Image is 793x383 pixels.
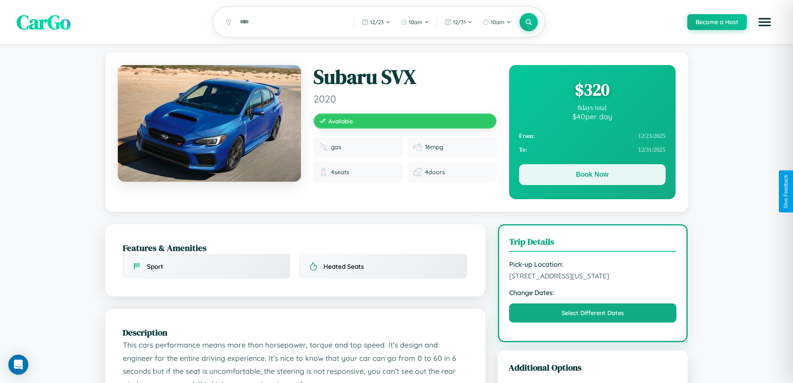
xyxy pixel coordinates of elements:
img: Subaru SVX 2020 [118,65,301,182]
span: 2020 [313,93,497,105]
span: CarGo [17,8,71,36]
div: Open Intercom Messenger [8,355,28,375]
img: Doors [413,168,422,176]
div: 12 / 31 / 2025 [519,143,666,157]
span: 12 / 31 [453,19,466,25]
span: 4 seats [331,168,349,176]
button: 10am [396,15,433,29]
span: 10am [491,19,505,25]
div: $ 40 per day [519,112,666,121]
span: 10am [409,19,423,25]
h2: Features & Amenities [123,242,468,254]
div: Give Feedback [783,175,789,208]
img: Fuel efficiency [413,143,422,151]
strong: To: [519,146,527,153]
img: Seats [319,168,328,176]
button: 10am [478,15,515,29]
span: 12 / 23 [370,19,384,25]
img: Fuel type [319,143,328,151]
span: Sport [147,263,163,270]
div: 12 / 23 / 2025 [519,129,666,143]
button: Select Different Dates [509,303,677,323]
h2: Description [123,326,468,338]
span: gas [331,143,341,151]
span: [STREET_ADDRESS][US_STATE] [509,272,677,280]
div: $ 320 [519,78,666,101]
button: Open menu [753,10,776,34]
strong: Change Dates: [509,288,677,297]
span: 16 mpg [425,143,443,151]
strong: From: [519,133,535,140]
h3: Additional Options [509,361,677,373]
button: Book Now [519,164,666,185]
h1: Subaru SVX [313,65,497,89]
span: Available [328,118,353,125]
span: Heated Seats [323,263,364,270]
span: 4 doors [425,168,445,176]
div: 8 days total [519,104,666,112]
strong: Pick-up Location: [509,260,677,268]
button: Become a Host [687,14,747,30]
h3: Trip Details [509,235,677,252]
button: 12/31 [440,15,477,29]
button: 12/23 [358,15,395,29]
